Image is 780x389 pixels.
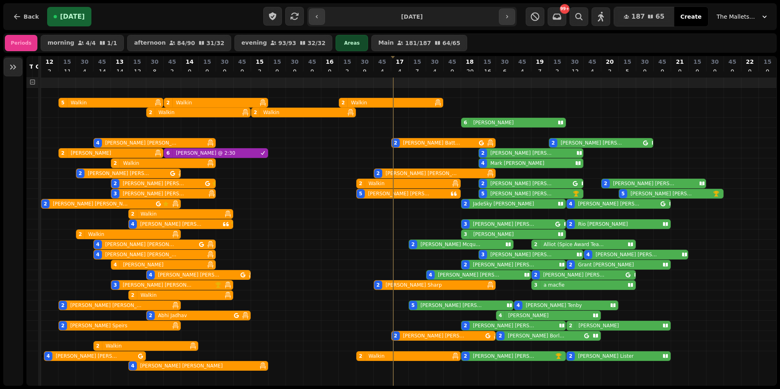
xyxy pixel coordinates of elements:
p: [PERSON_NAME] @ 2:30 [176,150,235,156]
p: [PERSON_NAME] [PERSON_NAME] [368,190,431,197]
div: 2 [412,241,415,248]
p: Walkin [368,353,385,359]
p: 93 / 93 [278,40,296,46]
p: [PERSON_NAME] [PERSON_NAME] [158,272,221,278]
p: 15 [483,58,491,66]
p: Walkin [106,343,122,349]
p: 12 [45,58,53,66]
p: 0 [676,67,683,76]
p: 19 [536,58,544,66]
p: 45 [588,58,596,66]
p: [PERSON_NAME] [PERSON_NAME] [630,190,693,197]
div: 3 [464,221,467,227]
p: 15 [203,58,211,66]
span: 187 [631,13,645,20]
div: 4 [499,312,502,319]
p: [PERSON_NAME] Tenby [526,302,582,309]
div: 2 [569,353,572,359]
div: 2 [377,282,380,288]
p: [PERSON_NAME] [PERSON_NAME] [140,221,203,227]
div: 2 [342,99,345,106]
span: The Malletsheugh [717,13,757,21]
p: 0 [309,67,315,76]
p: JadeSky [PERSON_NAME] [473,201,534,207]
p: 9 [362,67,368,76]
div: 4 [131,363,134,369]
p: [PERSON_NAME] [473,119,514,126]
p: [PERSON_NAME] [PERSON_NAME] [490,180,553,187]
p: 15 [763,58,771,66]
p: 22 [746,58,754,66]
p: 0 [291,67,298,76]
p: 15 [133,58,141,66]
p: 2 [554,67,561,76]
p: 7 [414,67,420,76]
p: 45 [378,58,386,66]
p: [PERSON_NAME] [578,322,619,329]
button: Main181/18764/65 [371,35,467,51]
p: morning [48,40,74,46]
p: 15 [623,58,631,66]
p: Walkin [141,292,157,298]
div: 2 [464,261,467,268]
p: 0 [204,67,210,76]
button: morning4/41/1 [41,35,124,51]
div: 4 [517,302,520,309]
p: 0 [712,67,718,76]
div: 3 [114,190,117,197]
p: 15 [693,58,701,66]
p: [PERSON_NAME] Mcqueen [420,241,482,248]
p: 30 [81,58,89,66]
p: 0 [659,67,665,76]
p: 4 [379,67,386,76]
p: [PERSON_NAME] [PERSON_NAME] [473,322,535,329]
div: 6 [464,119,467,126]
div: 2 [131,292,134,298]
div: 4 [149,272,152,278]
p: [PERSON_NAME] Borland [508,333,566,339]
div: 2 [61,302,65,309]
p: 0 [186,67,193,76]
p: 45 [448,58,456,66]
p: [PERSON_NAME] [PERSON_NAME] [403,333,466,339]
p: [PERSON_NAME] [71,150,111,156]
p: 4 [519,67,526,76]
p: 4 [431,67,438,76]
div: 5 [61,99,65,106]
div: 3 [114,282,117,288]
p: [PERSON_NAME] Sharp [386,282,442,288]
p: 15 [553,58,561,66]
p: 30 [361,58,368,66]
div: 4 [569,201,572,207]
p: 45 [98,58,106,66]
div: 2 [394,333,397,339]
p: 181 / 187 [405,40,431,46]
p: 2 [46,67,53,76]
div: 2 [377,170,380,177]
p: 0 [729,67,736,76]
p: Walkin [71,99,87,106]
p: 45 [308,58,316,66]
p: [PERSON_NAME] [PERSON_NAME] [490,251,553,258]
p: 20 [466,67,473,76]
p: 20 [606,58,613,66]
p: [PERSON_NAME] [PERSON_NAME] [473,221,535,227]
p: 0 [274,67,280,76]
div: 2 [464,322,467,329]
div: 2 [481,150,485,156]
div: 3 [481,251,485,258]
p: 0 [239,67,245,76]
button: evening93/9332/32 [234,35,332,51]
div: 4 [96,251,100,258]
div: 2 [114,180,117,187]
div: 5 [359,190,362,197]
p: 45 [728,58,736,66]
div: 4 [587,251,590,258]
p: [PERSON_NAME] [PERSON_NAME] [70,302,144,309]
p: [PERSON_NAME] [PERSON_NAME] [490,150,553,156]
p: evening [241,40,267,46]
p: [PERSON_NAME] [PERSON_NAME] [386,170,459,177]
p: Walkin [158,109,175,116]
span: 65 [655,13,664,20]
p: 84 / 90 [177,40,195,46]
